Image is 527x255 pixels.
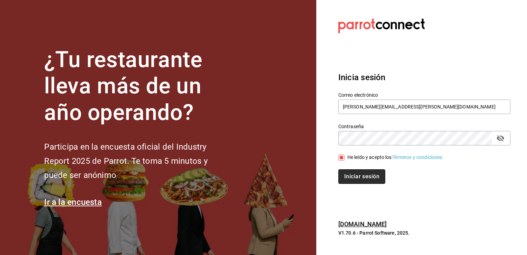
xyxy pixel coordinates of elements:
label: Contraseña [338,124,510,129]
h2: Participa en la encuesta oficial del Industry Report 2025 de Parrot. Te toma 5 minutos y puede se... [44,140,230,182]
p: V1.70.6 - Parrot Software, 2025. [338,229,510,236]
button: Iniciar sesión [338,169,385,184]
h3: Inicia sesión [338,71,510,84]
input: Ingresa tu correo electrónico [338,100,510,114]
h1: ¿Tu restaurante lleva más de un año operando? [44,47,230,126]
a: Términos y condiciones. [392,154,444,160]
label: Correo electrónico [338,92,510,97]
div: He leído y acepto los [347,154,444,161]
a: [DOMAIN_NAME] [338,220,387,228]
a: Ir a la encuesta [44,197,102,207]
button: passwordField [495,132,506,144]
